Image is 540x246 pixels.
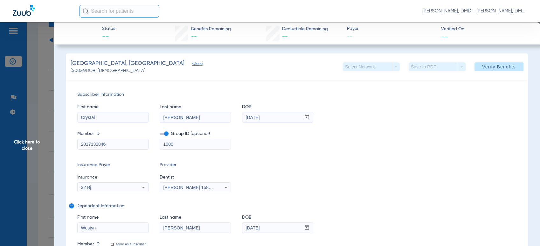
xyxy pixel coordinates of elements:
span: Subscriber Information [77,91,517,98]
span: Insurance Payer [77,162,149,168]
span: -- [102,32,115,41]
span: Verify Benefits [482,64,516,69]
span: Dependent Information [76,203,516,208]
span: Status [102,25,115,32]
span: [GEOGRAPHIC_DATA], [GEOGRAPHIC_DATA] [71,60,184,67]
img: Search Icon [83,8,88,14]
span: Benefits Remaining [191,26,231,32]
span: DOB [242,104,313,110]
span: [PERSON_NAME], DMD - [PERSON_NAME], DMD [422,8,527,14]
button: Open calendar [301,112,313,123]
span: Dentist [160,174,231,181]
span: [PERSON_NAME] 1588827992 [163,185,226,190]
span: 32 Bj [81,185,91,190]
span: Last name [160,214,231,221]
span: Deductible Remaining [282,26,328,32]
span: -- [441,33,448,40]
span: -- [347,32,436,40]
span: (50026) DOB: [DEMOGRAPHIC_DATA] [71,67,145,74]
iframe: Chat Widget [508,215,540,246]
button: Open calendar [301,223,313,233]
span: First name [77,214,149,221]
span: Member ID [77,130,149,137]
span: Group ID (optional) [160,130,231,137]
input: Search for patients [80,5,159,18]
span: Provider [160,162,231,168]
span: First name [77,104,149,110]
span: DOB [242,214,313,221]
span: -- [282,34,288,39]
span: Verified On [441,26,530,32]
span: -- [191,34,197,39]
span: Insurance [77,174,149,181]
span: Last name [160,104,231,110]
img: Zuub Logo [13,5,35,16]
button: Verify Benefits [474,62,523,71]
span: Payer [347,25,436,32]
mat-icon: remove [69,203,73,211]
span: Close [192,61,198,67]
